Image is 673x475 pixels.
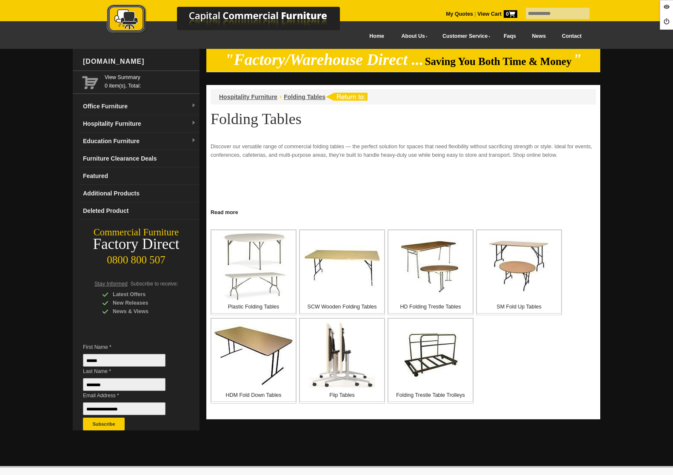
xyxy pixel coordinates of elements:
span: Subscribe to receive: [131,281,178,287]
div: 0800 800 507 [73,250,200,266]
div: News & Views [102,307,183,316]
span: Last Name * [83,367,178,376]
strong: View Cart [477,11,517,17]
a: View Cart0 [476,11,517,17]
a: Contact [554,27,590,46]
p: Discover our versatile range of commercial folding tables — the perfect solution for spaces that ... [211,142,596,159]
a: SCW Wooden Folding Tables SCW Wooden Folding Tables [299,229,385,315]
img: HDM Fold Down Tables [214,321,294,389]
a: Hospitality Furnituredropdown [80,115,200,133]
img: HD Folding Trestle Tables [401,237,460,296]
li: › [279,93,282,101]
img: Plastic Folding Tables [219,232,289,300]
input: Email Address * [83,402,165,415]
a: News [524,27,554,46]
span: First Name * [83,343,178,351]
a: Deleted Product [80,202,200,220]
img: Folding Trestle Table Trolleys [401,325,460,385]
a: Featured [80,167,200,185]
a: Faqs [496,27,524,46]
p: Plastic Folding Tables [211,303,296,311]
h1: Folding Tables [211,111,596,127]
a: Education Furnituredropdown [80,133,200,150]
p: SM Fold Up Tables [477,303,561,311]
p: SCW Wooden Folding Tables [300,303,384,311]
a: Flip Tables Flip Tables [299,318,385,404]
img: SCW Wooden Folding Tables [304,245,380,288]
a: My Quotes [446,11,473,17]
div: Latest Offers [102,290,183,299]
img: Flip Tables [309,321,375,389]
a: Office Furnituredropdown [80,98,200,115]
p: HDM Fold Down Tables [211,391,296,399]
a: Customer Service [433,27,496,46]
em: "Factory/Warehouse Direct ... [225,51,424,68]
span: Saving You Both Time & Money [425,56,572,67]
a: HDM Fold Down Tables HDM Fold Down Tables [211,318,297,404]
a: Hospitality Furniture [219,93,277,100]
p: Flip Tables [300,391,384,399]
img: dropdown [191,121,196,126]
a: Folding Tables [284,93,325,100]
a: View Summary [105,73,196,82]
a: Folding Trestle Table Trolleys Folding Trestle Table Trolleys [388,318,473,404]
a: Capital Commercial Furniture Logo [83,4,381,38]
button: Subscribe [83,418,125,430]
input: First Name * [83,354,165,367]
img: SM Fold Up Tables [489,237,549,296]
img: Capital Commercial Furniture Logo [83,4,381,35]
a: Click to read more [206,206,600,217]
a: Furniture Clearance Deals [80,150,200,167]
img: dropdown [191,103,196,108]
img: dropdown [191,138,196,143]
p: Folding Trestle Table Trolleys [388,391,473,399]
input: Last Name * [83,378,165,391]
img: return to [325,93,368,101]
div: [DOMAIN_NAME] [80,49,200,74]
span: Stay Informed [94,281,128,287]
div: New Releases [102,299,183,307]
div: Commercial Furniture [73,226,200,238]
em: " [573,51,582,68]
a: Additional Products [80,185,200,202]
span: Email Address * [83,391,178,400]
a: About Us [392,27,433,46]
a: Plastic Folding Tables Plastic Folding Tables [211,229,297,315]
div: Factory Direct [73,238,200,250]
p: HD Folding Trestle Tables [388,303,473,311]
a: SM Fold Up Tables SM Fold Up Tables [476,229,562,315]
span: 0 item(s), Total: [105,73,196,89]
span: 0 [504,10,517,18]
a: HD Folding Trestle Tables HD Folding Trestle Tables [388,229,473,315]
